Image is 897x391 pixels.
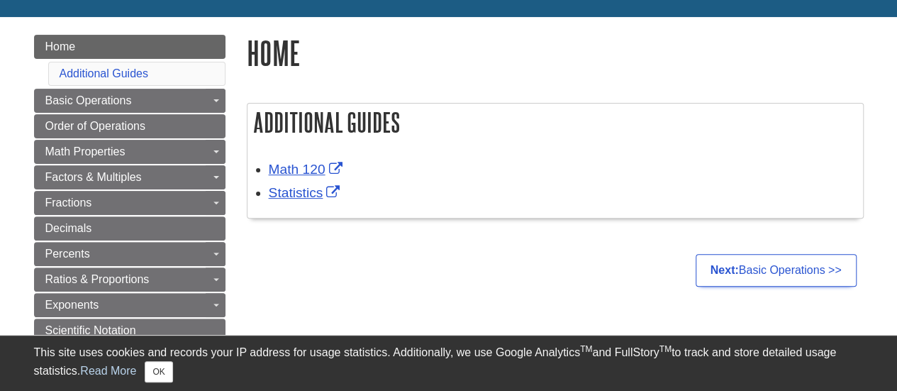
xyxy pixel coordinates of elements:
sup: TM [659,344,672,354]
span: Basic Operations [45,94,132,106]
a: Factors & Multiples [34,165,225,189]
a: Order of Operations [34,114,225,138]
span: Factors & Multiples [45,171,142,183]
span: Order of Operations [45,120,145,132]
span: Fractions [45,197,92,209]
a: Home [34,35,225,59]
a: Link opens in new window [269,162,346,177]
strong: Next: [711,264,739,276]
a: Next:Basic Operations >> [696,254,857,287]
a: Fractions [34,191,225,215]
h1: Home [247,35,864,71]
a: Percents [34,242,225,266]
button: Close [145,361,172,382]
a: Additional Guides [60,67,148,79]
a: Exponents [34,293,225,317]
a: Link opens in new window [269,185,344,200]
a: Decimals [34,216,225,241]
span: Math Properties [45,145,126,158]
div: This site uses cookies and records your IP address for usage statistics. Additionally, we use Goo... [34,344,864,382]
span: Percents [45,248,90,260]
a: Ratios & Proportions [34,268,225,292]
a: Basic Operations [34,89,225,113]
h2: Additional Guides [247,104,863,141]
a: Math Properties [34,140,225,164]
a: Scientific Notation [34,319,225,343]
span: Home [45,40,76,53]
a: Read More [80,365,136,377]
span: Ratios & Proportions [45,273,150,285]
span: Scientific Notation [45,324,136,336]
span: Decimals [45,222,92,234]
sup: TM [580,344,592,354]
span: Exponents [45,299,99,311]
